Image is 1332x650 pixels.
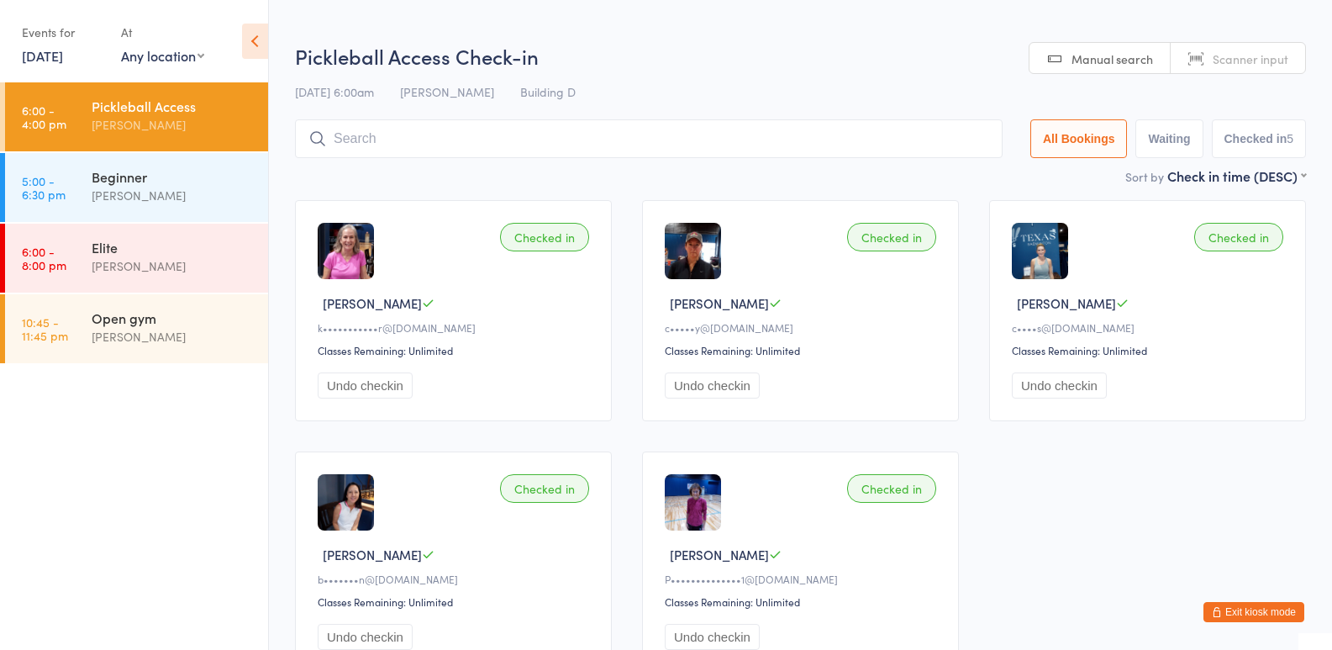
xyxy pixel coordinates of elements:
[665,320,941,335] div: c•••••y@[DOMAIN_NAME]
[22,46,63,65] a: [DATE]
[323,546,422,563] span: [PERSON_NAME]
[92,238,254,256] div: Elite
[295,119,1003,158] input: Search
[1287,132,1293,145] div: 5
[318,572,594,586] div: b•••••••n@[DOMAIN_NAME]
[847,223,936,251] div: Checked in
[5,153,268,222] a: 5:00 -6:30 pmBeginner[PERSON_NAME]
[1017,294,1116,312] span: [PERSON_NAME]
[318,474,374,531] img: image1681404561.png
[1012,373,1107,399] button: Undo checkin
[500,223,589,251] div: Checked in
[665,595,941,609] div: Classes Remaining: Unlimited
[500,474,589,503] div: Checked in
[665,223,721,279] img: image1676656778.png
[1203,602,1304,622] button: Exit kiosk mode
[318,624,413,650] button: Undo checkin
[1213,50,1288,67] span: Scanner input
[318,343,594,357] div: Classes Remaining: Unlimited
[1125,168,1164,185] label: Sort by
[318,320,594,335] div: k•••••••••••r@[DOMAIN_NAME]
[670,294,769,312] span: [PERSON_NAME]
[1012,343,1288,357] div: Classes Remaining: Unlimited
[92,97,254,115] div: Pickleball Access
[1030,119,1128,158] button: All Bookings
[22,103,66,130] time: 6:00 - 4:00 pm
[92,256,254,276] div: [PERSON_NAME]
[665,474,721,531] img: image1676130826.png
[665,373,760,399] button: Undo checkin
[92,115,254,135] div: [PERSON_NAME]
[1135,119,1203,158] button: Waiting
[121,18,204,46] div: At
[22,315,68,342] time: 10:45 - 11:45 pm
[1194,223,1283,251] div: Checked in
[1012,223,1068,279] img: image1724863864.png
[22,18,104,46] div: Events for
[665,624,760,650] button: Undo checkin
[670,546,769,563] span: [PERSON_NAME]
[295,83,374,100] span: [DATE] 6:00am
[665,572,941,586] div: P••••••••••••••1@[DOMAIN_NAME]
[847,474,936,503] div: Checked in
[1212,119,1307,158] button: Checked in5
[318,595,594,609] div: Classes Remaining: Unlimited
[5,82,268,151] a: 6:00 -4:00 pmPickleball Access[PERSON_NAME]
[22,245,66,272] time: 6:00 - 8:00 pm
[22,174,66,201] time: 5:00 - 6:30 pm
[318,373,413,399] button: Undo checkin
[92,327,254,346] div: [PERSON_NAME]
[318,223,374,279] img: image1675784230.png
[520,83,576,100] span: Building D
[92,309,254,327] div: Open gym
[323,294,422,312] span: [PERSON_NAME]
[92,167,254,186] div: Beginner
[121,46,204,65] div: Any location
[1012,320,1288,335] div: c••••s@[DOMAIN_NAME]
[5,294,268,363] a: 10:45 -11:45 pmOpen gym[PERSON_NAME]
[665,343,941,357] div: Classes Remaining: Unlimited
[1167,166,1306,185] div: Check in time (DESC)
[5,224,268,293] a: 6:00 -8:00 pmElite[PERSON_NAME]
[1071,50,1153,67] span: Manual search
[295,42,1306,70] h2: Pickleball Access Check-in
[400,83,494,100] span: [PERSON_NAME]
[92,186,254,205] div: [PERSON_NAME]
